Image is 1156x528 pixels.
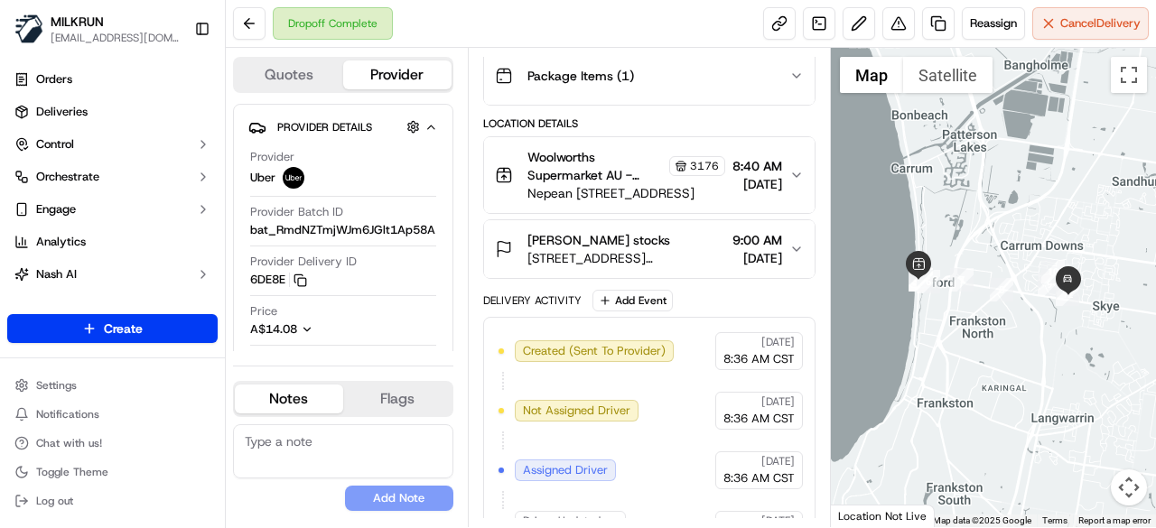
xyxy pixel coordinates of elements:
[909,268,933,292] div: 5
[723,351,795,367] span: 8:36 AM CST
[990,278,1013,301] div: 8
[7,7,187,51] button: MILKRUNMILKRUN[EMAIL_ADDRESS][DOMAIN_NAME]
[7,162,218,191] button: Orchestrate
[36,136,74,153] span: Control
[7,65,218,94] a: Orders
[250,254,357,270] span: Provider Delivery ID
[592,290,673,311] button: Add Event
[723,411,795,427] span: 8:36 AM CST
[7,195,218,224] button: Engage
[343,384,452,413] button: Flags
[1042,515,1067,525] a: Terms (opens in new tab)
[835,504,895,527] a: Open this area in Google Maps (opens a new window)
[250,321,297,337] span: A$14.08
[36,465,108,479] span: Toggle Theme
[277,120,372,134] span: Provider Details
[7,260,218,289] button: Nash AI
[36,436,102,450] span: Chat with us!
[235,60,343,89] button: Quotes
[483,293,582,308] div: Delivery Activity
[1057,275,1080,299] div: 11
[14,14,43,43] img: MILKRUN
[761,454,795,468] span: [DATE]
[7,314,218,343] button: Create
[250,321,409,338] button: A$14.08
[1060,15,1141,32] span: Cancel Delivery
[7,292,218,321] a: Product Catalog
[250,170,275,186] span: Uber
[690,159,719,173] span: 3176
[527,148,666,184] span: Woolworths Supermarket AU - Seaford Store Manager
[527,184,725,202] span: Nepean [STREET_ADDRESS]
[831,505,935,527] div: Location Not Live
[761,514,795,528] span: [DATE]
[523,514,601,528] span: Driver Updated
[250,204,343,220] span: Provider Batch ID
[732,175,782,193] span: [DATE]
[104,320,143,338] span: Create
[248,112,438,142] button: Provider Details
[484,220,815,278] button: [PERSON_NAME] stocks[STREET_ADDRESS][PERSON_NAME]9:00 AM[DATE]
[840,57,903,93] button: Show street map
[962,7,1025,40] button: Reassign
[732,249,782,267] span: [DATE]
[909,268,932,292] div: 4
[523,462,608,478] span: Assigned Driver
[1111,57,1147,93] button: Toggle fullscreen view
[527,249,725,267] span: [STREET_ADDRESS][PERSON_NAME]
[970,15,1017,32] span: Reassign
[732,231,782,249] span: 9:00 AM
[523,343,666,359] span: Created (Sent To Provider)
[950,268,974,292] div: 7
[36,201,76,218] span: Engage
[1078,515,1151,525] a: Report a map error
[1038,273,1061,296] div: 9
[36,104,88,120] span: Deliveries
[7,431,218,456] button: Chat with us!
[484,47,815,105] button: Package Items (1)
[51,31,180,45] button: [EMAIL_ADDRESS][DOMAIN_NAME]
[483,116,816,131] div: Location Details
[835,504,895,527] img: Google
[1111,469,1147,505] button: Map camera controls
[7,373,218,398] button: Settings
[36,378,77,393] span: Settings
[1056,283,1079,306] div: 12
[527,231,670,249] span: [PERSON_NAME] stocks
[723,470,795,486] span: 8:36 AM CST
[7,402,218,427] button: Notifications
[7,488,218,514] button: Log out
[36,234,86,250] span: Analytics
[250,149,294,165] span: Provider
[1041,260,1065,283] div: 10
[283,167,304,189] img: uber-new-logo.jpeg
[250,222,435,238] span: bat_RmdNZTmjWJm6JGlt1Ap58A
[7,227,218,256] a: Analytics
[235,384,343,413] button: Notes
[7,130,218,159] button: Control
[36,494,73,508] span: Log out
[1032,7,1149,40] button: CancelDelivery
[7,459,218,485] button: Toggle Theme
[484,137,815,213] button: Woolworths Supermarket AU - Seaford Store Manager3176Nepean [STREET_ADDRESS]8:40 AM[DATE]
[761,394,795,409] span: [DATE]
[732,157,782,175] span: 8:40 AM
[51,13,104,31] button: MILKRUN
[250,303,277,320] span: Price
[917,270,940,293] div: 6
[36,407,99,421] span: Notifications
[523,403,630,419] span: Not Assigned Driver
[36,71,72,88] span: Orders
[36,169,99,185] span: Orchestrate
[36,266,77,283] span: Nash AI
[36,299,123,315] span: Product Catalog
[527,67,634,85] span: Package Items ( 1 )
[933,515,1031,525] span: Map data ©2025 Google
[250,272,307,288] button: 6DE8E
[903,57,993,93] button: Show satellite imagery
[343,60,452,89] button: Provider
[7,97,218,126] a: Deliveries
[761,335,795,349] span: [DATE]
